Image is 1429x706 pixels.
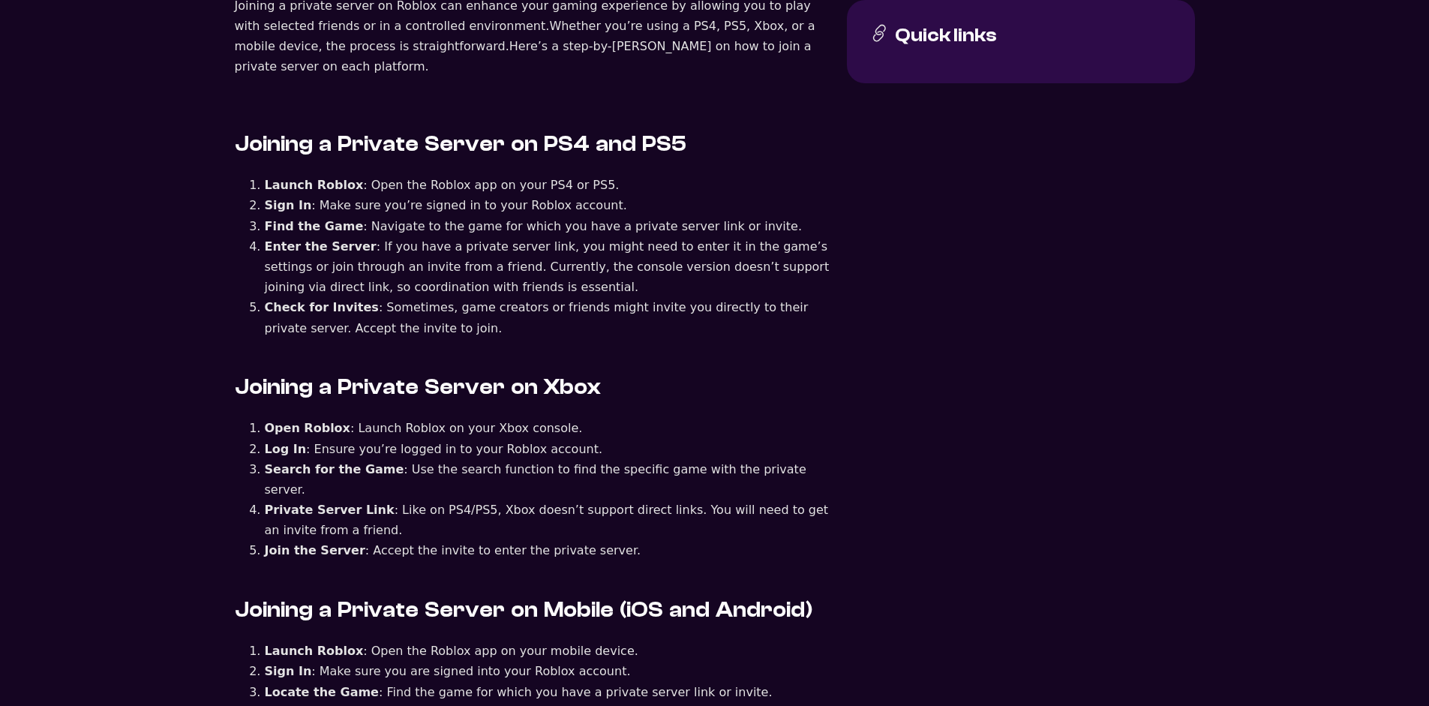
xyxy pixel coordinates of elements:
ya-tr-span: Joining a Private Server on PS4 and PS5 [235,131,686,156]
strong: Sign In [265,664,312,678]
strong: Check for Invites [265,300,379,314]
li: : Find the game for which you have a private server link or invite. [265,682,835,702]
li: : Like on PS4/PS5, Xbox doesn’t support direct links. You will need to get an invite from a friend. [265,500,835,540]
strong: Sign In [265,198,312,212]
li: : Use the search function to find the specific game with the private server. [265,459,835,500]
strong: Private Server Link [265,503,395,517]
li: : Open the Roblox app on your mobile device. [265,641,835,661]
li: : Open the Roblox app on your PS4 or PS5. [265,175,835,195]
li: : Sometimes, game creators or friends might invite you directly to their private server. Accept t... [265,297,835,338]
li: : If you have a private server link, you might need to enter it in the game’s settings or join th... [265,236,835,298]
li: : Launch Roblox on your Xbox console. [265,418,835,438]
strong: Log In [265,442,307,456]
strong: Launch Roblox [265,178,364,192]
h2: Joining a Private Server on Xbox [235,374,835,401]
li: : Ensure you’re logged in to your Roblox account. [265,439,835,459]
strong: Locate the Game [265,685,379,699]
li: : Make sure you are signed into your Roblox account. [265,661,835,681]
strong: Find the Game [265,219,364,233]
strong: Open Roblox [265,421,350,435]
li: : Accept the invite to enter the private server. [265,540,835,560]
li: : Navigate to the game for which you have a private server link or invite. [265,216,835,236]
h3: Quick links [895,24,997,47]
li: : Make sure you’re signed in to your Roblox account. [265,195,835,215]
strong: Launch Roblox [265,644,364,658]
h2: Joining a Private Server on Mobile (iOS and Android) [235,597,835,623]
strong: Search for the Game [265,462,404,476]
strong: Enter the Server [265,239,377,254]
strong: Join the Server [265,543,365,557]
ya-tr-span: Here’s a step-by-[PERSON_NAME] on how to join a private server on each platform. [235,39,812,74]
